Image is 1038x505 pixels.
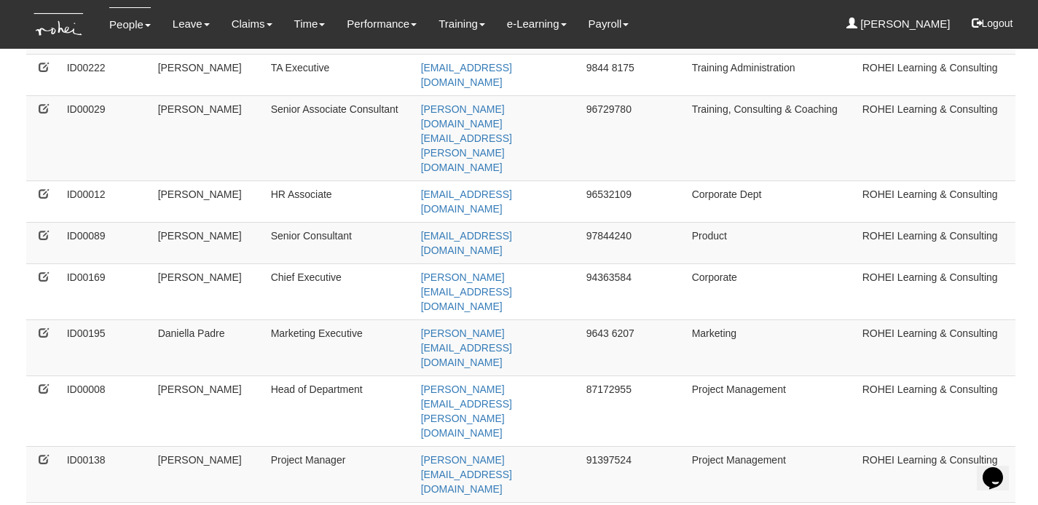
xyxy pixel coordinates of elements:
[581,180,686,222] td: 96532109
[152,319,265,375] td: Daniella Padre
[152,263,265,319] td: [PERSON_NAME]
[61,180,152,222] td: ID00012
[61,375,152,446] td: ID00008
[686,263,857,319] td: Corporate
[686,180,857,222] td: Corporate Dept
[265,54,415,95] td: TA Executive
[507,7,567,41] a: e-Learning
[152,375,265,446] td: [PERSON_NAME]
[857,446,1015,502] td: ROHEI Learning & Consulting
[686,375,857,446] td: Project Management
[857,54,1015,95] td: ROHEI Learning & Consulting
[686,446,857,502] td: Project Management
[152,95,265,180] td: [PERSON_NAME]
[265,375,415,446] td: Head of Department
[61,446,152,502] td: ID00138
[857,180,1015,222] td: ROHEI Learning & Consulting
[152,222,265,263] td: [PERSON_NAME]
[686,95,857,180] td: Training, Consulting & Coaching
[857,263,1015,319] td: ROHEI Learning & Consulting
[152,54,265,95] td: [PERSON_NAME]
[265,180,415,222] td: HR Associate
[421,188,512,215] a: [EMAIL_ADDRESS][DOMAIN_NAME]
[977,447,1023,490] iframe: chat widget
[109,7,151,41] a: People
[61,319,152,375] td: ID00195
[581,222,686,263] td: 97844240
[173,7,210,41] a: Leave
[232,7,272,41] a: Claims
[294,7,326,41] a: Time
[581,319,686,375] td: 9643 6207
[421,454,512,495] a: [PERSON_NAME][EMAIL_ADDRESS][DOMAIN_NAME]
[421,103,512,173] a: [PERSON_NAME][DOMAIN_NAME][EMAIL_ADDRESS][PERSON_NAME][DOMAIN_NAME]
[581,263,686,319] td: 94363584
[421,62,512,88] a: [EMAIL_ADDRESS][DOMAIN_NAME]
[857,319,1015,375] td: ROHEI Learning & Consulting
[347,7,417,41] a: Performance
[857,375,1015,446] td: ROHEI Learning & Consulting
[686,54,857,95] td: Training Administration
[152,180,265,222] td: [PERSON_NAME]
[421,230,512,256] a: [EMAIL_ADDRESS][DOMAIN_NAME]
[581,54,686,95] td: 9844 8175
[857,222,1015,263] td: ROHEI Learning & Consulting
[686,222,857,263] td: Product
[265,95,415,180] td: Senior Associate Consultant
[581,375,686,446] td: 87172955
[589,7,629,41] a: Payroll
[846,7,951,41] a: [PERSON_NAME]
[421,383,512,439] a: [PERSON_NAME][EMAIL_ADDRESS][PERSON_NAME][DOMAIN_NAME]
[152,446,265,502] td: [PERSON_NAME]
[61,54,152,95] td: ID00222
[439,7,485,41] a: Training
[421,271,512,312] a: [PERSON_NAME][EMAIL_ADDRESS][DOMAIN_NAME]
[265,446,415,502] td: Project Manager
[265,263,415,319] td: Chief Executive
[962,6,1023,41] button: Logout
[421,327,512,368] a: [PERSON_NAME][EMAIL_ADDRESS][DOMAIN_NAME]
[61,222,152,263] td: ID00089
[581,95,686,180] td: 96729780
[61,95,152,180] td: ID00029
[686,319,857,375] td: Marketing
[61,263,152,319] td: ID00169
[857,95,1015,180] td: ROHEI Learning & Consulting
[265,319,415,375] td: Marketing Executive
[265,222,415,263] td: Senior Consultant
[581,446,686,502] td: 91397524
